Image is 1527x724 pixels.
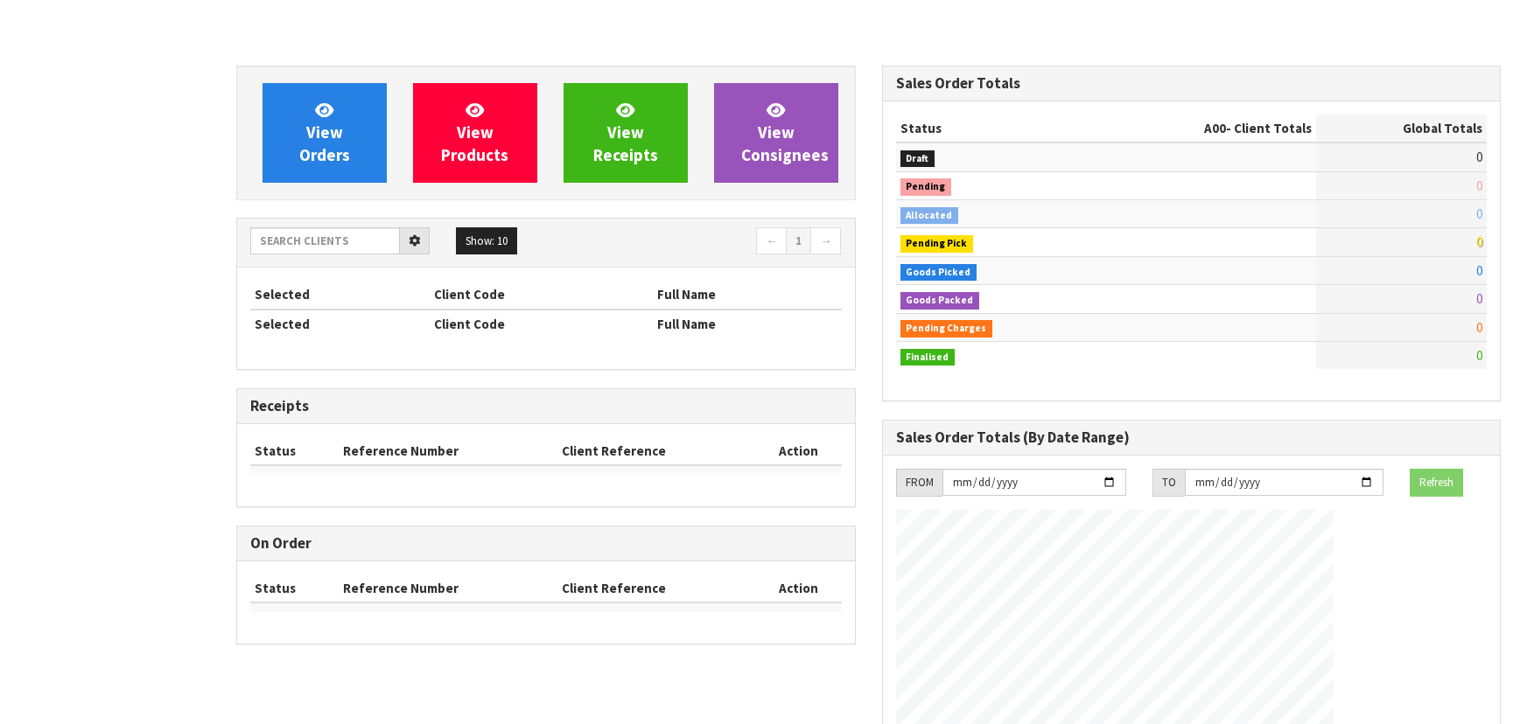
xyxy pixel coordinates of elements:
a: ViewConsignees [714,83,838,183]
span: View Orders [299,100,350,165]
span: 0 [1476,347,1482,364]
span: Pending Pick [900,235,974,253]
th: Status [250,437,339,465]
a: 1 [786,227,811,255]
span: Finalised [900,349,956,366]
th: Client Reference [557,437,757,465]
span: Pending Charges [900,320,993,338]
span: View Consignees [741,100,829,165]
span: 0 [1476,178,1482,194]
div: TO [1152,469,1185,497]
th: Action [756,574,841,602]
h3: Receipts [250,398,842,414]
span: A00 [1204,120,1226,136]
th: Client Code [430,281,653,309]
span: 0 [1476,262,1482,279]
th: Action [756,437,841,465]
span: Allocated [900,207,959,225]
th: Reference Number [339,437,557,465]
span: 0 [1476,149,1482,165]
h3: Sales Order Totals [896,75,1488,92]
a: ViewOrders [263,83,387,183]
span: 0 [1476,205,1482,222]
th: Full Name [653,281,842,309]
span: 0 [1476,319,1482,336]
th: Client Code [430,310,653,338]
span: View Receipts [593,100,658,165]
h3: Sales Order Totals (By Date Range) [896,429,1488,446]
button: Refresh [1410,469,1463,497]
span: Goods Picked [900,264,977,282]
span: Goods Packed [900,292,980,310]
span: View Products [441,100,508,165]
span: 0 [1476,233,1482,250]
a: ← [756,227,787,255]
th: Status [250,574,339,602]
a: ViewReceipts [564,83,688,183]
div: FROM [896,469,942,497]
nav: Page navigation [559,227,842,258]
a: → [810,227,841,255]
th: Global Totals [1316,115,1487,143]
th: Selected [250,281,430,309]
th: Selected [250,310,430,338]
th: Full Name [653,310,842,338]
th: Reference Number [339,574,557,602]
span: Pending [900,178,952,196]
span: Draft [900,150,935,168]
th: Status [896,115,1091,143]
th: Client Reference [557,574,757,602]
h3: On Order [250,535,842,552]
button: Show: 10 [456,227,517,255]
th: - Client Totals [1091,115,1316,143]
span: 0 [1476,290,1482,307]
a: ViewProducts [413,83,537,183]
input: Search clients [250,227,400,254]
